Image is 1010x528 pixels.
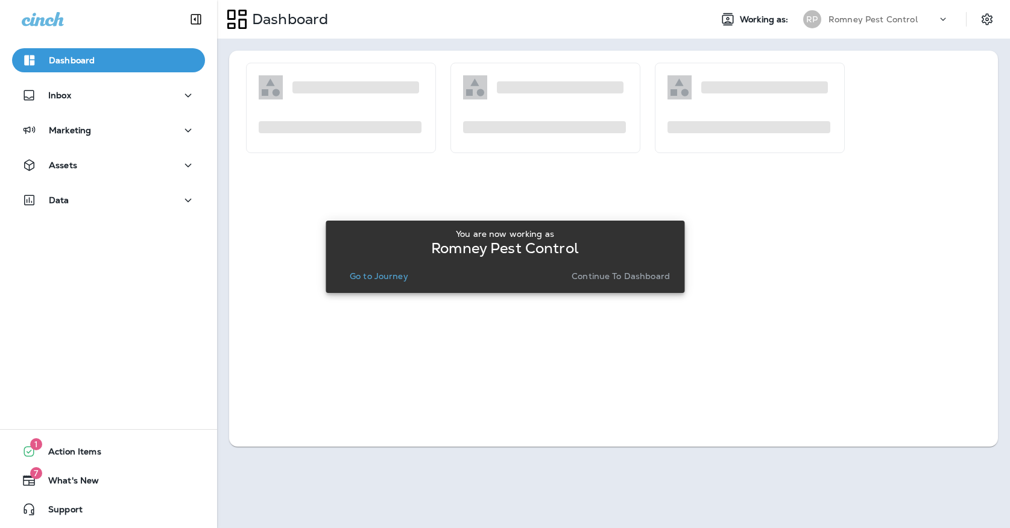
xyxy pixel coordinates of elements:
button: Marketing [12,118,205,142]
span: Support [36,504,83,519]
button: Continue to Dashboard [567,268,675,284]
span: 7 [30,467,42,479]
button: Assets [12,153,205,177]
p: Inbox [48,90,71,100]
button: Inbox [12,83,205,107]
button: Support [12,497,205,521]
button: 1Action Items [12,439,205,464]
span: Action Items [36,447,101,461]
p: Dashboard [49,55,95,65]
button: Settings [976,8,998,30]
button: Collapse Sidebar [179,7,213,31]
p: Romney Pest Control [431,244,579,253]
button: 7What's New [12,468,205,492]
p: Marketing [49,125,91,135]
p: Data [49,195,69,205]
p: Assets [49,160,77,170]
p: Continue to Dashboard [572,271,670,281]
button: Go to Journey [345,268,413,284]
p: Romney Pest Control [829,14,918,24]
span: Working as: [740,14,791,25]
span: What's New [36,476,99,490]
p: Dashboard [247,10,328,28]
span: 1 [30,438,42,450]
button: Dashboard [12,48,205,72]
button: Data [12,188,205,212]
p: You are now working as [456,229,554,239]
div: RP [803,10,821,28]
p: Go to Journey [350,271,408,281]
